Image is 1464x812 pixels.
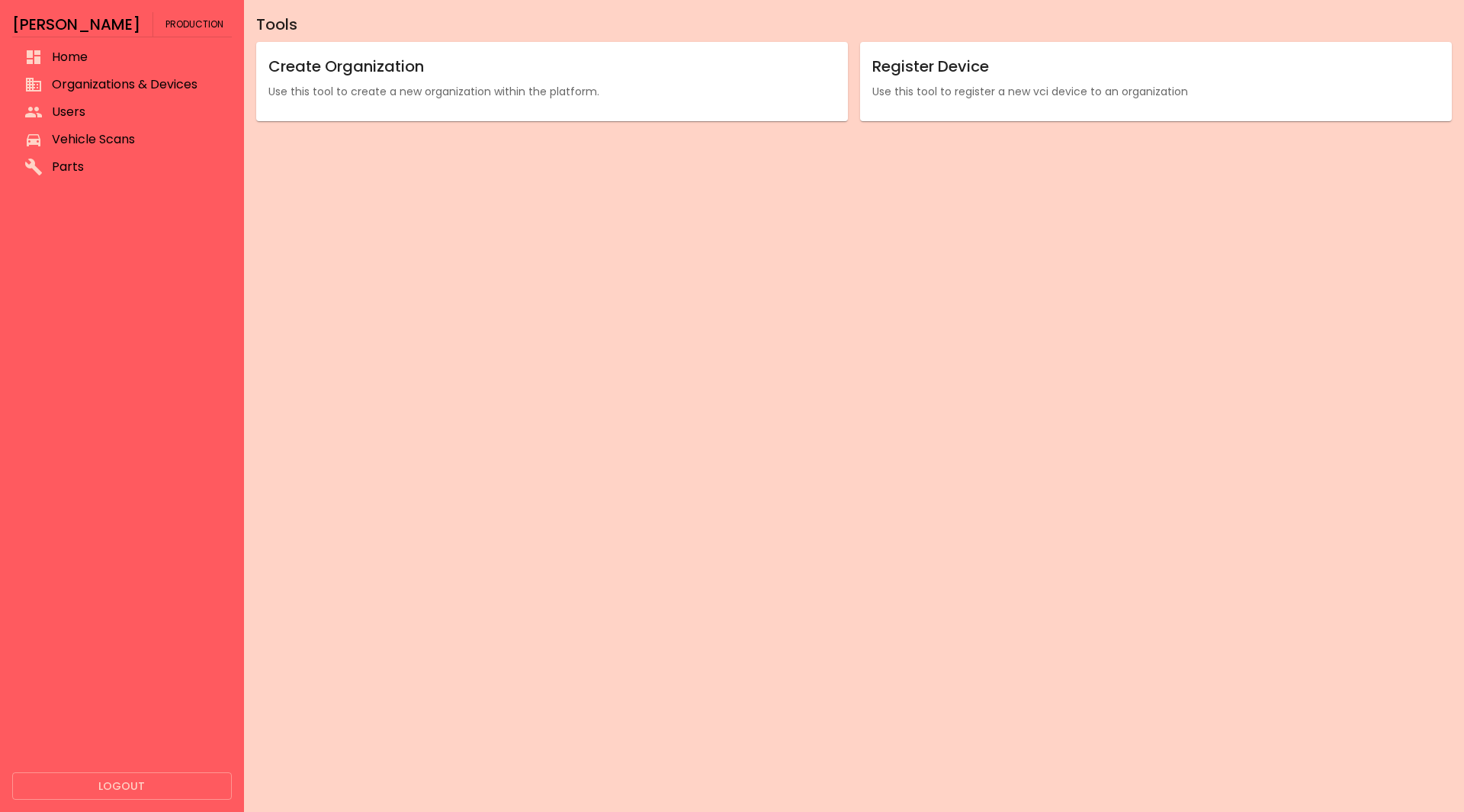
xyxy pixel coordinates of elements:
h6: Register Device [872,54,1440,79]
p: Use this tool to create a new organization within the platform. [268,84,836,99]
span: Parts [52,158,220,176]
h6: [PERSON_NAME] [12,12,140,37]
button: Logout [12,772,232,801]
span: Vehicle Scans [52,130,220,149]
span: Users [52,103,220,121]
span: Organizations & Devices [52,75,220,94]
span: Production [165,12,223,37]
h6: Tools [256,12,1452,37]
h6: Create Organization [268,54,836,79]
p: Use this tool to register a new vci device to an organization [872,84,1440,99]
span: Home [52,48,220,66]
